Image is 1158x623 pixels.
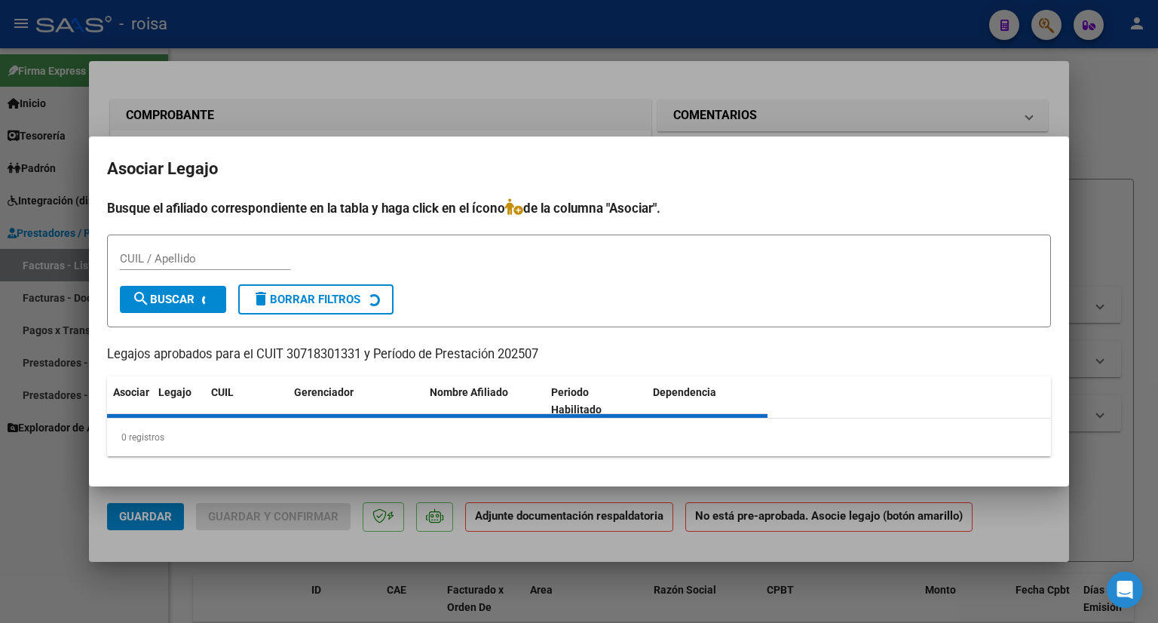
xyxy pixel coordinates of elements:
[107,376,152,426] datatable-header-cell: Asociar
[158,386,191,398] span: Legajo
[551,386,602,416] span: Periodo Habilitado
[424,376,545,426] datatable-header-cell: Nombre Afiliado
[152,376,205,426] datatable-header-cell: Legajo
[120,286,226,313] button: Buscar
[107,198,1051,218] h4: Busque el afiliado correspondiente en la tabla y haga click en el ícono de la columna "Asociar".
[252,290,270,308] mat-icon: delete
[1107,572,1143,608] div: Open Intercom Messenger
[107,155,1051,183] h2: Asociar Legajo
[132,290,150,308] mat-icon: search
[211,386,234,398] span: CUIL
[252,293,360,306] span: Borrar Filtros
[132,293,195,306] span: Buscar
[294,386,354,398] span: Gerenciador
[653,386,716,398] span: Dependencia
[238,284,394,315] button: Borrar Filtros
[107,419,1051,456] div: 0 registros
[430,386,508,398] span: Nombre Afiliado
[288,376,424,426] datatable-header-cell: Gerenciador
[205,376,288,426] datatable-header-cell: CUIL
[545,376,647,426] datatable-header-cell: Periodo Habilitado
[113,386,149,398] span: Asociar
[647,376,768,426] datatable-header-cell: Dependencia
[107,345,1051,364] p: Legajos aprobados para el CUIT 30718301331 y Período de Prestación 202507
